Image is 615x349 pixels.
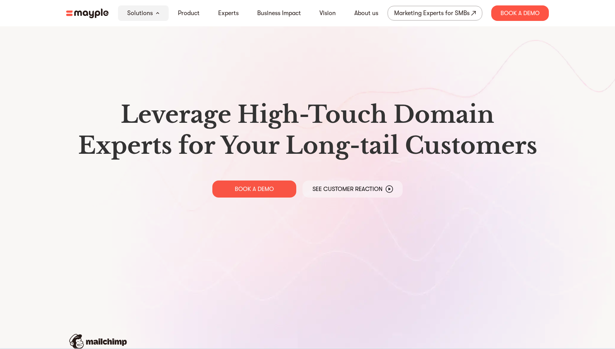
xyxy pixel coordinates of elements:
[491,5,549,21] div: Book A Demo
[319,9,336,18] a: Vision
[302,181,403,198] a: See Customer Reaction
[235,185,274,193] p: BOOK A DEMO
[127,9,153,18] a: Solutions
[388,6,482,21] a: Marketing Experts for SMBs
[354,9,378,18] a: About us
[212,181,296,198] a: BOOK A DEMO
[66,9,109,18] img: mayple-logo
[72,99,543,161] h1: Leverage High-Touch Domain Experts for Your Long-tail Customers
[156,12,159,14] img: arrow-down
[394,8,470,19] div: Marketing Experts for SMBs
[313,185,383,193] p: See Customer Reaction
[178,9,200,18] a: Product
[218,9,239,18] a: Experts
[257,9,301,18] a: Business Impact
